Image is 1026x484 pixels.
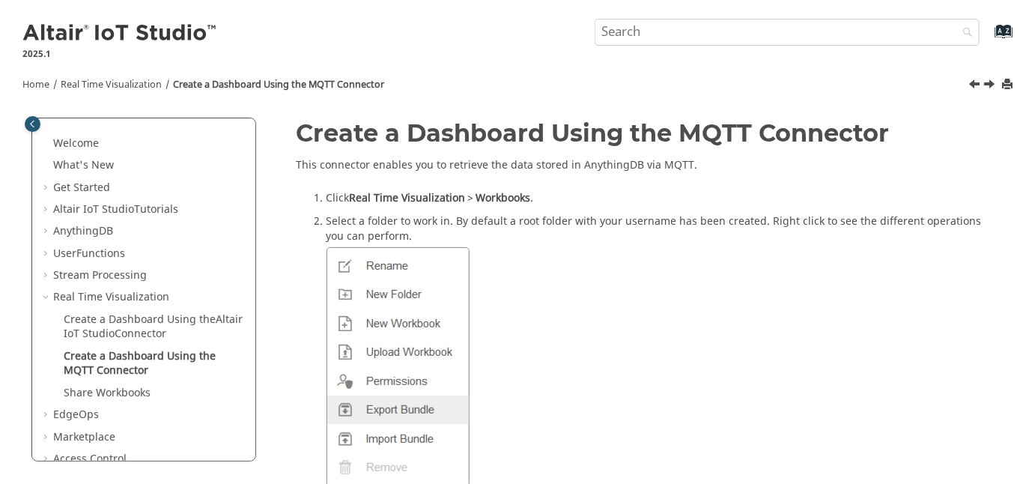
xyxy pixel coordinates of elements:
[53,202,178,217] a: Altair IoT StudioTutorials
[64,312,243,342] a: Create a Dashboard Using theAltair IoT StudioConnector
[350,190,466,206] span: Real Time Visualization
[41,408,53,423] span: Expand EdgeOps
[41,181,53,196] span: Expand Get Started
[53,180,110,196] a: Get Started
[53,429,115,445] a: Marketplace
[173,78,384,91] a: Create a Dashboard Using the MQTT Connector
[53,407,99,423] a: EdgeOps
[53,289,169,305] a: Real Time Visualization
[22,22,219,46] img: Altair IoT Studio
[970,77,982,95] a: Previous topic: Create a Dashboard Using the Altair IoT Studio Connector
[64,348,216,379] a: Create a Dashboard Using the MQTT Connector
[41,202,53,217] span: Expand Altair IoT StudioTutorials
[595,19,980,46] input: Search query
[61,78,162,91] a: Real Time Visualization
[327,211,982,244] span: Select a folder to work in. By default a root folder with your username has been created. Right c...
[41,430,53,445] span: Expand Marketplace
[41,246,53,261] span: Expand UserFunctions
[943,19,985,48] button: Search
[53,267,147,283] a: Stream Processing
[297,158,995,173] p: This connector enables you to retrieve the data stored in AnythingDB via MQTT.
[297,120,995,146] h1: Create a Dashboard Using the MQTT Connector
[64,312,243,342] span: Altair IoT Studio
[53,223,113,239] a: AnythingDB
[971,31,1004,46] a: Go to index terms page
[76,246,125,261] span: Functions
[53,136,99,151] a: Welcome
[327,187,534,206] span: Click .
[41,290,53,305] span: Collapse Real Time Visualization
[64,385,151,401] a: Share Workbooks
[466,190,476,206] abbr: and then
[1003,75,1015,95] button: Print this page
[41,268,53,283] span: Expand Stream Processing
[53,157,114,173] a: What's New
[22,47,219,61] p: 2025.1
[985,77,997,95] a: Next topic: Share Workbooks
[53,202,134,217] span: Altair IoT Studio
[22,78,49,91] a: Home
[53,451,127,467] a: Access Control
[41,224,53,239] span: Expand AnythingDB
[25,116,40,132] button: Toggle publishing table of content
[41,452,53,467] span: Expand Access Control
[476,190,531,206] span: Workbooks
[53,246,125,261] a: UserFunctions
